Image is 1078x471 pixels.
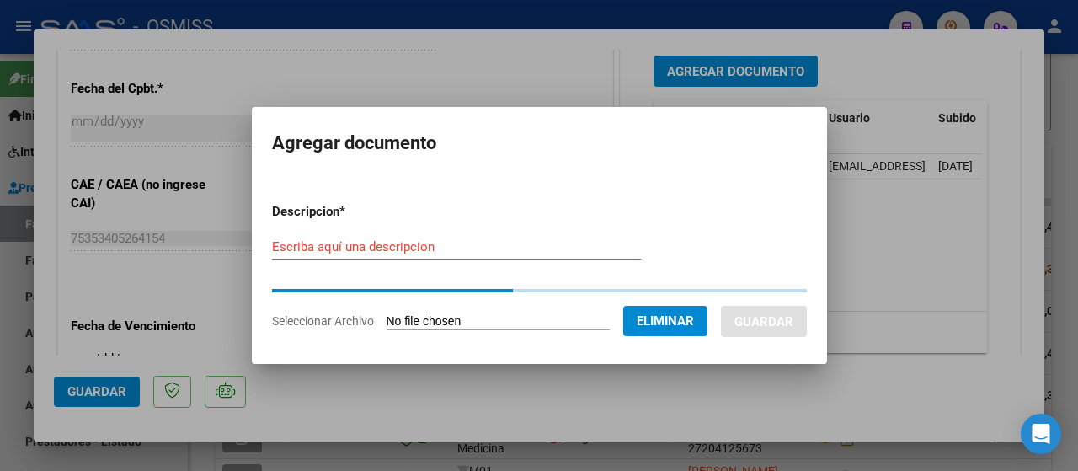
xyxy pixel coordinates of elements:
[637,313,694,329] span: Eliminar
[272,202,433,222] p: Descripcion
[272,127,807,159] h2: Agregar documento
[1021,414,1061,454] div: Open Intercom Messenger
[272,314,374,328] span: Seleccionar Archivo
[623,306,707,336] button: Eliminar
[734,314,793,329] span: Guardar
[721,306,807,337] button: Guardar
